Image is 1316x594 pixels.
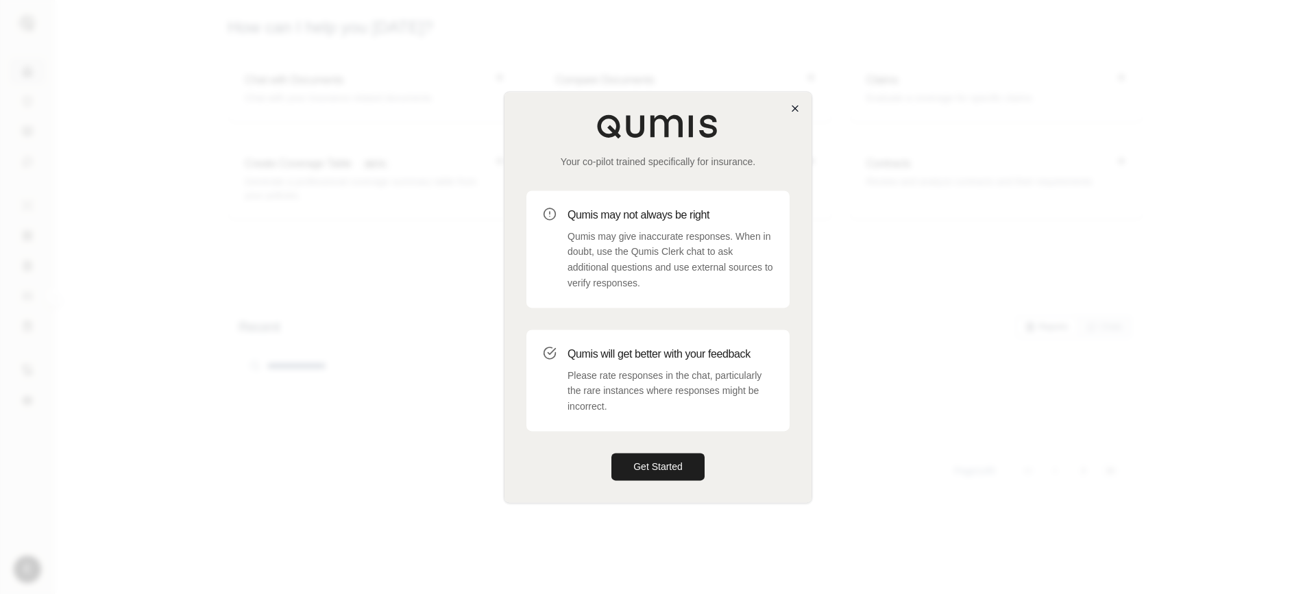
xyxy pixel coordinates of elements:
[568,229,773,291] p: Qumis may give inaccurate responses. When in doubt, use the Qumis Clerk chat to ask additional qu...
[568,368,773,414] p: Please rate responses in the chat, particularly the rare instances where responses might be incor...
[526,155,790,169] p: Your co-pilot trained specifically for insurance.
[596,114,720,138] img: Qumis Logo
[611,453,705,480] button: Get Started
[568,346,773,362] h3: Qumis will get better with your feedback
[568,207,773,223] h3: Qumis may not always be right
